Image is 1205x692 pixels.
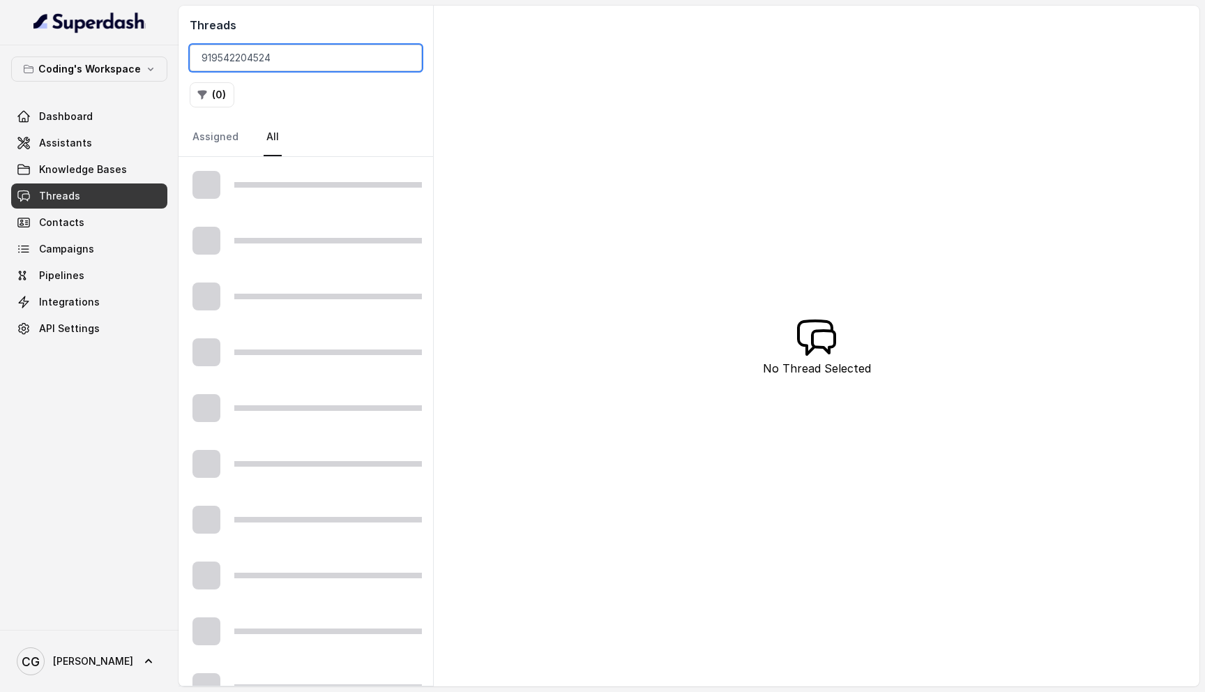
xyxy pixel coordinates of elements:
span: Knowledge Bases [39,163,127,176]
button: (0) [190,82,234,107]
a: Threads [11,183,167,209]
button: Coding's Workspace [11,57,167,82]
a: Integrations [11,289,167,315]
span: Integrations [39,295,100,309]
a: Campaigns [11,236,167,262]
input: Search by Call ID or Phone Number [190,45,422,71]
a: API Settings [11,316,167,341]
img: light.svg [33,11,146,33]
a: Pipelines [11,263,167,288]
a: Contacts [11,210,167,235]
p: No Thread Selected [763,360,871,377]
span: [PERSON_NAME] [53,654,133,668]
span: Contacts [39,216,84,230]
span: Dashboard [39,110,93,123]
h2: Threads [190,17,422,33]
a: Assigned [190,119,241,156]
nav: Tabs [190,119,422,156]
text: CG [22,654,40,669]
span: Campaigns [39,242,94,256]
span: Assistants [39,136,92,150]
a: [PERSON_NAME] [11,642,167,681]
a: Knowledge Bases [11,157,167,182]
span: API Settings [39,322,100,336]
a: All [264,119,282,156]
a: Assistants [11,130,167,156]
p: Coding's Workspace [38,61,141,77]
a: Dashboard [11,104,167,129]
span: Threads [39,189,80,203]
span: Pipelines [39,269,84,283]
